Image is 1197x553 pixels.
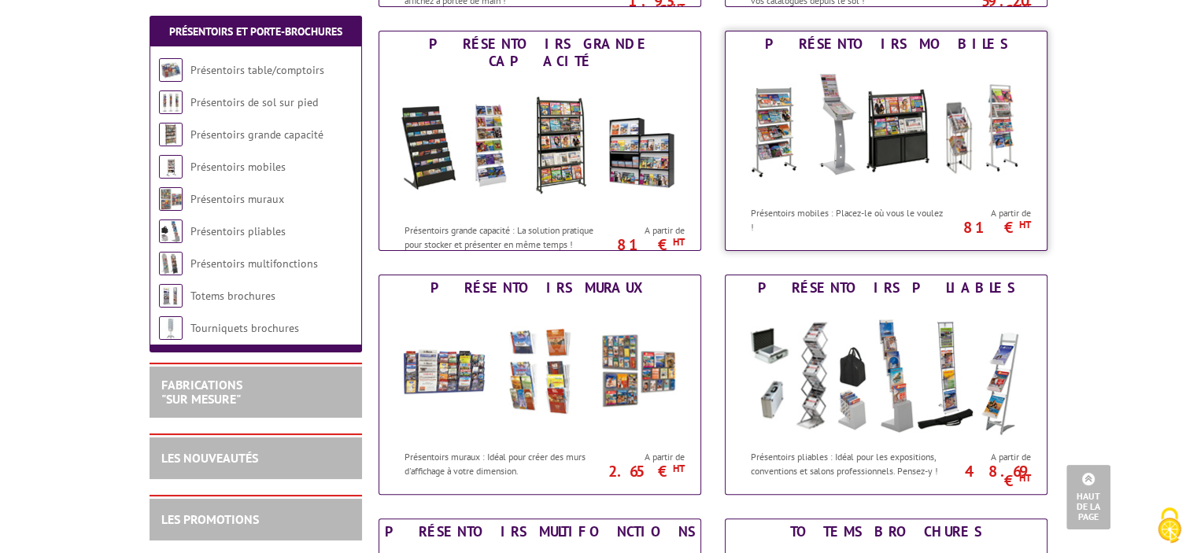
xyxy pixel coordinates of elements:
[383,523,696,540] div: Présentoirs multifonctions
[730,279,1043,297] div: Présentoirs pliables
[379,31,701,251] a: Présentoirs grande capacité Présentoirs grande capacité Présentoirs grande capacité : La solution...
[1018,471,1030,485] sup: HT
[190,63,324,77] a: Présentoirs table/comptoirs
[159,123,183,146] img: Présentoirs grande capacité
[1150,506,1189,545] img: Cookies (fenêtre modale)
[159,284,183,308] img: Totems brochures
[190,160,286,174] a: Présentoirs mobiles
[190,95,318,109] a: Présentoirs de sol sur pied
[190,321,299,335] a: Tourniquets brochures
[394,300,685,442] img: Présentoirs muraux
[159,187,183,211] img: Présentoirs muraux
[169,24,342,39] a: Présentoirs et Porte-brochures
[190,256,318,271] a: Présentoirs multifonctions
[725,31,1047,251] a: Présentoirs mobiles Présentoirs mobiles Présentoirs mobiles : Placez-le où vous le voulez ! A par...
[379,275,701,495] a: Présentoirs muraux Présentoirs muraux Présentoirs muraux : Idéal pour créer des murs d'affichage ...
[730,523,1043,540] div: Totems brochures
[190,289,275,303] a: Totems brochures
[751,450,946,477] p: Présentoirs pliables : Idéal pour les expositions, conventions et salons professionnels. Pensez-y !
[159,155,183,179] img: Présentoirs mobiles
[159,252,183,275] img: Présentoirs multifonctions
[672,462,684,475] sup: HT
[672,1,684,14] sup: HT
[383,35,696,70] div: Présentoirs grande capacité
[950,207,1030,219] span: A partir de
[730,35,1043,53] div: Présentoirs mobiles
[159,316,183,340] img: Tourniquets brochures
[741,300,1032,442] img: Présentoirs pliables
[1018,218,1030,231] sup: HT
[159,58,183,82] img: Présentoirs table/comptoirs
[1018,1,1030,14] sup: HT
[190,224,286,238] a: Présentoirs pliables
[159,219,183,243] img: Présentoirs pliables
[161,377,242,407] a: FABRICATIONS"Sur Mesure"
[383,279,696,297] div: Présentoirs muraux
[1066,465,1110,529] a: Haut de la page
[405,450,600,477] p: Présentoirs muraux : Idéal pour créer des murs d'affichage à votre dimension.
[190,127,323,142] a: Présentoirs grande capacité
[942,466,1030,485] p: 48.69 €
[741,57,1032,198] img: Présentoirs mobiles
[159,90,183,114] img: Présentoirs de sol sur pied
[190,192,284,206] a: Présentoirs muraux
[751,206,946,233] p: Présentoirs mobiles : Placez-le où vous le voulez !
[596,466,684,476] p: 2.65 €
[161,511,259,527] a: LES PROMOTIONS
[604,451,684,463] span: A partir de
[1142,500,1197,553] button: Cookies (fenêtre modale)
[942,223,1030,232] p: 81 €
[405,223,600,250] p: Présentoirs grande capacité : La solution pratique pour stocker et présenter en même temps !
[161,450,258,466] a: LES NOUVEAUTÉS
[672,235,684,249] sup: HT
[604,224,684,237] span: A partir de
[596,240,684,249] p: 81 €
[725,275,1047,495] a: Présentoirs pliables Présentoirs pliables Présentoirs pliables : Idéal pour les expositions, conv...
[394,74,685,216] img: Présentoirs grande capacité
[950,451,1030,463] span: A partir de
